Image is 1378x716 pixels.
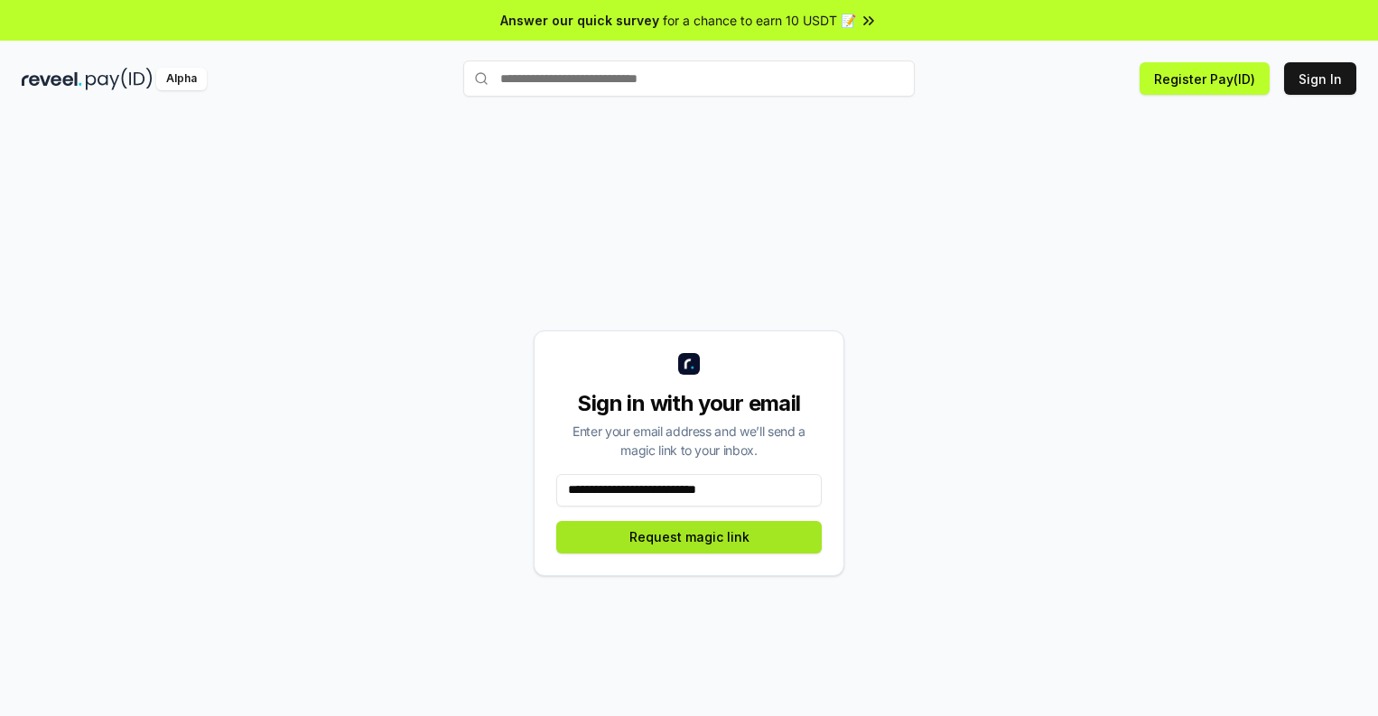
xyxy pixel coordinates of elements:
div: Enter your email address and we’ll send a magic link to your inbox. [556,422,822,460]
div: Alpha [156,68,207,90]
img: pay_id [86,68,153,90]
span: for a chance to earn 10 USDT 📝 [663,11,856,30]
img: reveel_dark [22,68,82,90]
img: logo_small [678,353,700,375]
button: Request magic link [556,521,822,553]
button: Register Pay(ID) [1140,62,1270,95]
button: Sign In [1284,62,1356,95]
span: Answer our quick survey [500,11,659,30]
div: Sign in with your email [556,389,822,418]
